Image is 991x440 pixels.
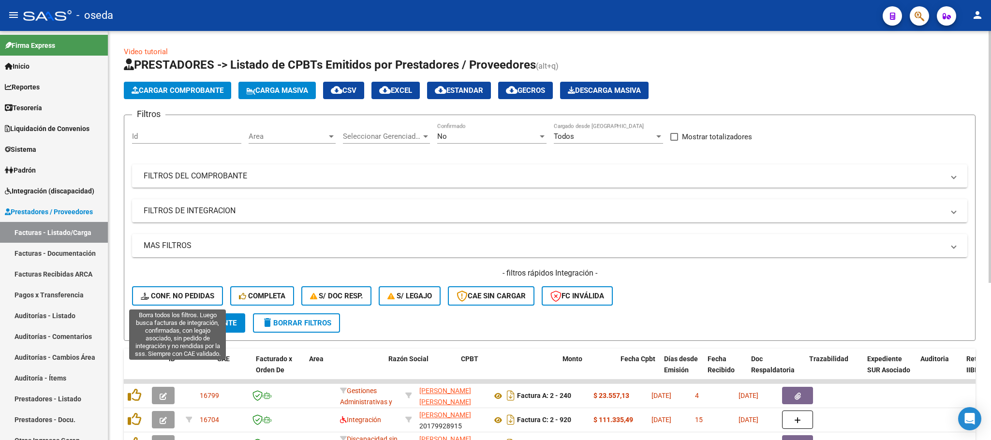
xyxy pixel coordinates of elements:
[747,349,805,391] datatable-header-cell: Doc Respaldatoria
[379,86,412,95] span: EXCEL
[132,164,967,188] mat-expansion-panel-header: FILTROS DEL COMPROBANTE
[660,349,704,391] datatable-header-cell: Días desde Emisión
[132,86,223,95] span: Cargar Comprobante
[262,317,273,328] mat-icon: delete
[504,412,517,427] i: Descargar documento
[419,411,471,419] span: [PERSON_NAME]
[5,206,93,217] span: Prestadores / Proveedores
[8,9,19,21] mat-icon: menu
[5,103,42,113] span: Tesorería
[388,355,429,363] span: Razón Social
[331,86,356,95] span: CSV
[448,286,534,306] button: CAE SIN CARGAR
[437,132,447,141] span: No
[568,86,641,95] span: Descarga Masiva
[385,349,457,391] datatable-header-cell: Razón Social
[144,171,944,181] mat-panel-title: FILTROS DEL COMPROBANTE
[805,349,863,391] datatable-header-cell: Trazabilidad
[246,86,308,95] span: Carga Masiva
[262,319,331,327] span: Borrar Filtros
[132,313,245,333] button: Buscar Comprobante
[387,292,432,300] span: S/ legajo
[651,392,671,399] span: [DATE]
[517,416,571,424] strong: Factura C: 2 - 920
[230,286,294,306] button: Completa
[323,82,364,99] button: CSV
[739,392,758,399] span: [DATE]
[958,407,981,430] div: Open Intercom Messenger
[560,82,649,99] button: Descarga Masiva
[238,82,316,99] button: Carga Masiva
[517,392,571,400] strong: Factura A: 2 - 240
[593,416,633,424] strong: $ 111.335,49
[305,349,370,391] datatable-header-cell: Area
[562,355,582,363] span: Monto
[664,355,698,374] span: Días desde Emisión
[542,286,613,306] button: FC Inválida
[695,392,699,399] span: 4
[560,82,649,99] app-download-masive: Descarga masiva de comprobantes (adjuntos)
[132,199,967,222] mat-expansion-panel-header: FILTROS DE INTEGRACION
[419,385,484,406] div: 20204703133
[504,388,517,403] i: Descargar documento
[435,86,483,95] span: Estandar
[5,82,40,92] span: Reportes
[435,84,446,96] mat-icon: cloud_download
[863,349,917,391] datatable-header-cell: Expediente SUR Asociado
[5,144,36,155] span: Sistema
[141,317,152,328] mat-icon: search
[867,355,910,374] span: Expediente SUR Asociado
[506,86,545,95] span: Gecros
[554,132,574,141] span: Todos
[124,47,168,56] a: Video tutorial
[704,349,747,391] datatable-header-cell: Fecha Recibido
[5,61,30,72] span: Inicio
[498,82,553,99] button: Gecros
[144,240,944,251] mat-panel-title: MAS FILTROS
[371,82,420,99] button: EXCEL
[457,292,526,300] span: CAE SIN CARGAR
[141,319,237,327] span: Buscar Comprobante
[310,292,363,300] span: S/ Doc Resp.
[132,286,223,306] button: Conf. no pedidas
[379,84,391,96] mat-icon: cloud_download
[124,58,536,72] span: PRESTADORES -> Listado de CPBTs Emitidos por Prestadores / Proveedores
[76,5,113,26] span: - oseda
[651,416,671,424] span: [DATE]
[144,205,944,216] mat-panel-title: FILTROS DE INTEGRACION
[379,286,441,306] button: S/ legajo
[457,349,559,391] datatable-header-cell: CPBT
[5,165,36,176] span: Padrón
[536,61,559,71] span: (alt+q)
[124,82,231,99] button: Cargar Comprobante
[301,286,372,306] button: S/ Doc Resp.
[559,349,617,391] datatable-header-cell: Monto
[419,410,484,430] div: 20179928915
[5,186,94,196] span: Integración (discapacidad)
[132,268,967,279] h4: - filtros rápidos Integración -
[200,392,219,399] span: 16799
[917,349,962,391] datatable-header-cell: Auditoria
[340,387,392,417] span: Gestiones Administrativas y Otros
[249,132,327,141] span: Area
[427,82,491,99] button: Estandar
[165,349,213,391] datatable-header-cell: ID
[200,416,219,424] span: 16704
[920,355,949,363] span: Auditoria
[419,387,471,406] span: [PERSON_NAME] [PERSON_NAME]
[506,84,518,96] mat-icon: cloud_download
[593,392,629,399] strong: $ 23.557,13
[331,84,342,96] mat-icon: cloud_download
[217,355,230,363] span: CAE
[340,416,381,424] span: Integración
[239,292,285,300] span: Completa
[550,292,604,300] span: FC Inválida
[252,349,305,391] datatable-header-cell: Facturado x Orden De
[253,313,340,333] button: Borrar Filtros
[972,9,983,21] mat-icon: person
[309,355,324,363] span: Area
[708,355,735,374] span: Fecha Recibido
[617,349,660,391] datatable-header-cell: Fecha Cpbt
[751,355,795,374] span: Doc Respaldatoria
[682,131,752,143] span: Mostrar totalizadores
